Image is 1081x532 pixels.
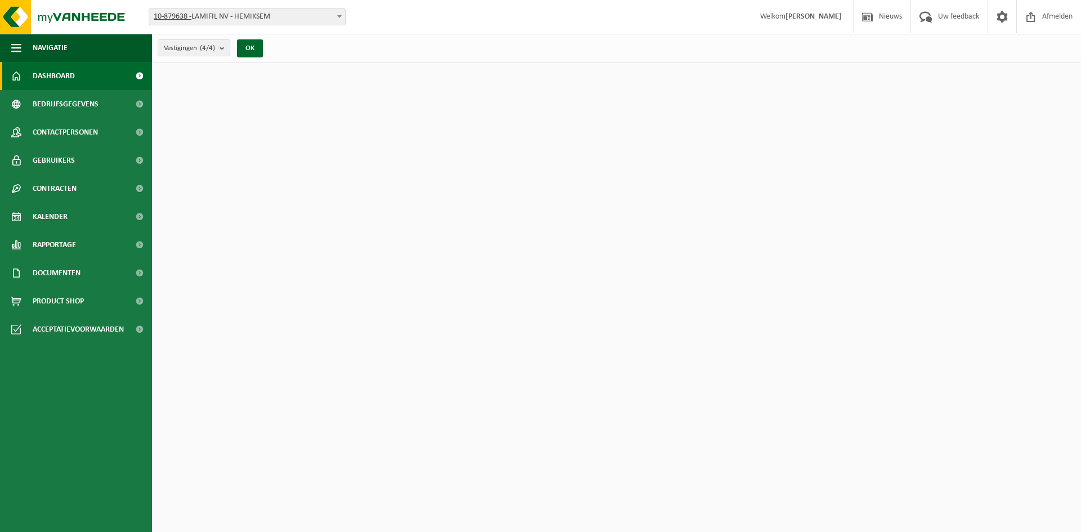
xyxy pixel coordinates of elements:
[200,44,215,52] count: (4/4)
[33,315,124,343] span: Acceptatievoorwaarden
[33,90,99,118] span: Bedrijfsgegevens
[149,9,345,25] span: 10-879638 - LAMIFIL NV - HEMIKSEM
[33,34,68,62] span: Navigatie
[33,259,81,287] span: Documenten
[33,62,75,90] span: Dashboard
[33,231,76,259] span: Rapportage
[33,203,68,231] span: Kalender
[785,12,842,21] strong: [PERSON_NAME]
[154,12,191,21] tcxspan: Call 10-879638 - via 3CX
[33,287,84,315] span: Product Shop
[149,8,346,25] span: 10-879638 - LAMIFIL NV - HEMIKSEM
[237,39,263,57] button: OK
[33,175,77,203] span: Contracten
[33,118,98,146] span: Contactpersonen
[33,146,75,175] span: Gebruikers
[158,39,230,56] button: Vestigingen(4/4)
[164,40,215,57] span: Vestigingen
